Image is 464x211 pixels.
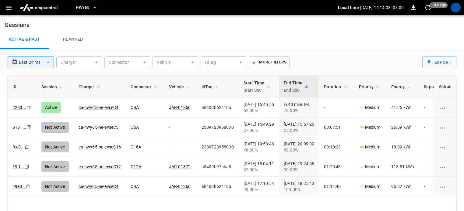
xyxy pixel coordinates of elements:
[244,79,272,94] span: Start TimeStart SoC
[131,125,139,130] a: C5A
[197,177,239,196] td: a8400b62410b
[439,104,452,111] div: charging session options
[386,137,419,157] td: 18.09 kWh
[73,2,100,14] button: HWY65
[41,161,69,172] div: Not Active
[284,79,310,94] span: End TimeEnd SoC
[12,105,26,110] a: 2283...
[244,141,274,153] div: [DATE] 19:58:46
[131,105,139,110] a: C4A
[12,184,26,189] a: 49e0...
[284,127,314,133] div: 55.00%
[131,145,141,149] a: C16A
[79,83,102,90] span: Charger
[244,121,274,133] div: [DATE] 15:49:29
[26,183,32,190] div: copy
[284,147,314,153] div: 68.00%
[359,144,381,150] p: Medium
[244,161,274,173] div: [DATE] 18:04:11
[284,141,314,153] div: [DATE] 20:09:09
[386,98,419,117] td: 41.25 kWh
[244,186,274,192] div: 49.00%
[197,98,239,117] td: a8400b62410b
[284,121,314,133] div: [DATE] 15:57:20
[197,137,239,157] td: 2389723958000
[131,83,159,90] span: Connector
[391,83,413,90] span: Energy
[76,4,89,11] span: HWY65
[12,125,26,130] a: 6151...
[284,79,302,94] div: End Time
[244,79,265,94] div: Start Time
[386,157,419,177] td: 113.51 kWh
[434,76,456,98] th: Action
[41,102,61,113] div: Active
[430,2,448,8] span: 10 s ago
[338,5,359,11] p: Local time
[284,87,302,94] p: End SoC
[319,157,354,177] td: 01:20:43
[424,81,459,92] div: Supply Cost
[26,104,32,111] div: copy
[419,117,464,137] td: -
[284,186,314,192] div: 100.00%
[419,98,464,117] td: -
[319,177,354,196] td: 01:14:48
[386,117,419,137] td: 26.09 kWh
[439,183,452,189] div: charging session options
[79,105,119,110] a: ca-hwy65-ne-evseC4
[360,5,404,11] p: [DATE] 16:14:08 -07:00
[26,124,32,131] div: copy
[169,83,192,90] span: Vehicle
[319,117,354,137] td: 00:07:51
[386,177,419,196] td: 95.82 kWh
[79,125,119,130] a: ca-hwy65-ne-evseC5
[19,56,54,68] div: Last 24 hrs
[197,117,239,137] td: 2389723958000
[41,141,69,152] div: Not Active
[284,101,314,114] div: in 43 minutes
[8,76,37,98] th: ID
[439,124,452,130] div: charging session options
[41,181,69,192] div: Not Active
[131,164,141,169] a: C12A
[169,184,191,189] a: JAR-01360
[41,122,69,133] div: Not Active
[284,107,314,114] div: 73.00%
[359,104,381,111] p: Medium
[24,163,30,170] div: copy
[359,83,381,90] span: Priority
[17,2,60,13] img: ampcontrol.io logo
[359,183,381,190] p: Medium
[244,127,274,133] div: 27.00%
[423,3,433,12] button: set refresh interval
[202,83,221,90] span: IdTag
[49,30,97,49] a: Planned
[79,184,119,189] a: ca-hwy65-ne-evseC4
[451,3,461,12] div: profile-icon
[319,137,354,157] td: 00:10:23
[284,167,314,173] div: 90.00%
[41,83,65,90] span: Session
[79,145,121,149] a: ca-hwy65-ne-evseC16
[249,56,289,68] button: More Filters
[164,137,197,157] td: -
[422,56,456,68] button: Export
[324,83,349,90] span: Duration
[244,101,274,114] div: [DATE] 15:45:55
[419,157,464,177] td: -
[131,184,139,189] a: C4A
[244,87,265,94] p: Start SoC
[359,164,381,170] p: Medium
[164,117,197,137] td: -
[284,180,314,192] div: [DATE] 18:25:43
[24,144,30,150] div: copy
[319,98,354,117] td: -
[419,137,464,157] td: -
[169,105,191,110] a: JAR-01360
[359,124,381,131] p: Medium
[244,167,274,173] div: 32.00%
[244,180,274,192] div: [DATE] 17:10:54
[169,164,191,169] a: JAR-01372
[419,177,464,196] td: -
